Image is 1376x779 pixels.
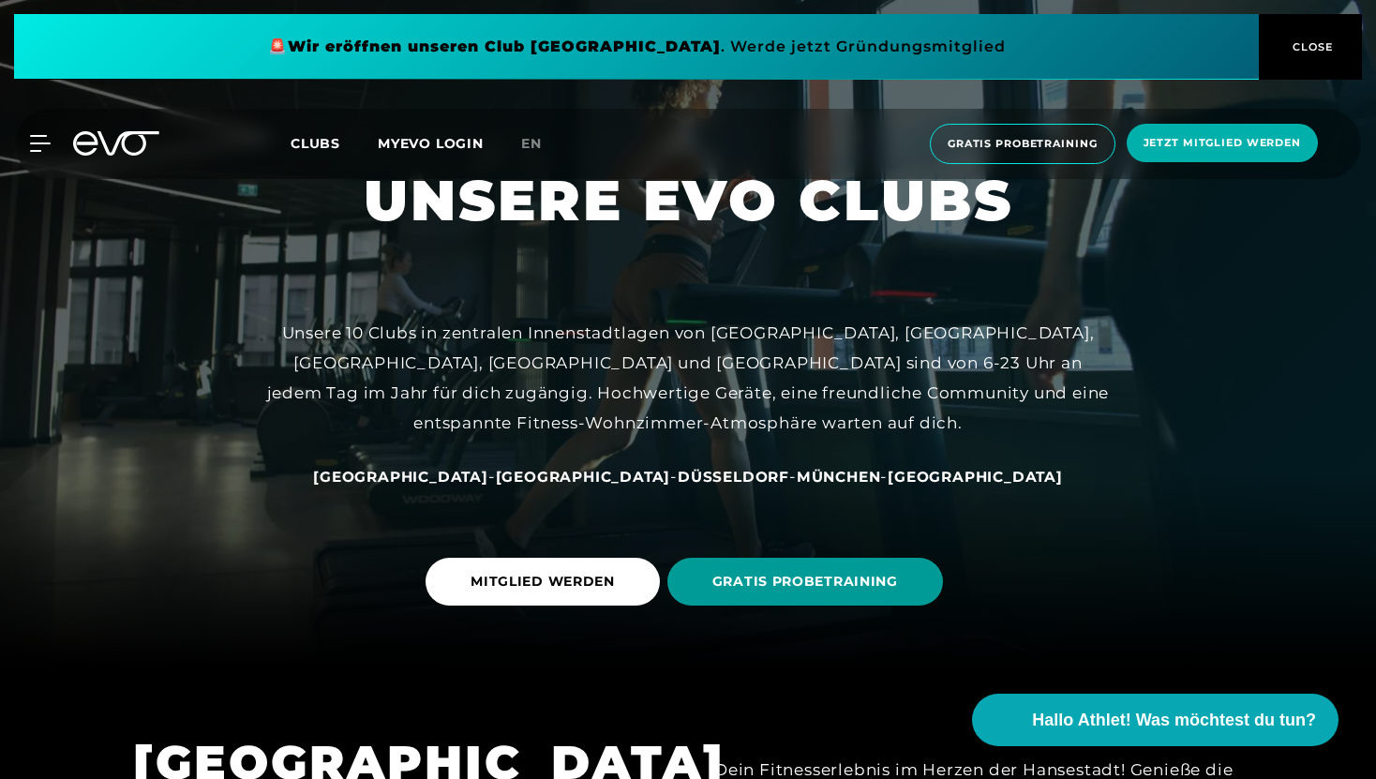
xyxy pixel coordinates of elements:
[471,572,615,592] span: MITGLIED WERDEN
[888,468,1063,486] span: [GEOGRAPHIC_DATA]
[313,467,488,486] a: [GEOGRAPHIC_DATA]
[266,318,1110,439] div: Unsere 10 Clubs in zentralen Innenstadtlagen von [GEOGRAPHIC_DATA], [GEOGRAPHIC_DATA], [GEOGRAPHI...
[678,467,789,486] a: Düsseldorf
[291,135,340,152] span: Clubs
[948,136,1098,152] span: Gratis Probetraining
[667,544,950,620] a: GRATIS PROBETRAINING
[521,135,542,152] span: en
[678,468,789,486] span: Düsseldorf
[426,544,667,620] a: MITGLIED WERDEN
[496,467,671,486] a: [GEOGRAPHIC_DATA]
[313,468,488,486] span: [GEOGRAPHIC_DATA]
[496,468,671,486] span: [GEOGRAPHIC_DATA]
[712,572,898,592] span: GRATIS PROBETRAINING
[924,124,1121,164] a: Gratis Probetraining
[888,467,1063,486] a: [GEOGRAPHIC_DATA]
[291,134,378,152] a: Clubs
[1288,38,1334,55] span: CLOSE
[1032,708,1316,733] span: Hallo Athlet! Was möchtest du tun?
[521,133,564,155] a: en
[1144,135,1301,151] span: Jetzt Mitglied werden
[1121,124,1324,164] a: Jetzt Mitglied werden
[797,468,881,486] span: München
[364,164,1013,237] h1: UNSERE EVO CLUBS
[378,135,484,152] a: MYEVO LOGIN
[266,461,1110,491] div: - - - -
[972,694,1339,746] button: Hallo Athlet! Was möchtest du tun?
[797,467,881,486] a: München
[1259,14,1362,80] button: CLOSE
